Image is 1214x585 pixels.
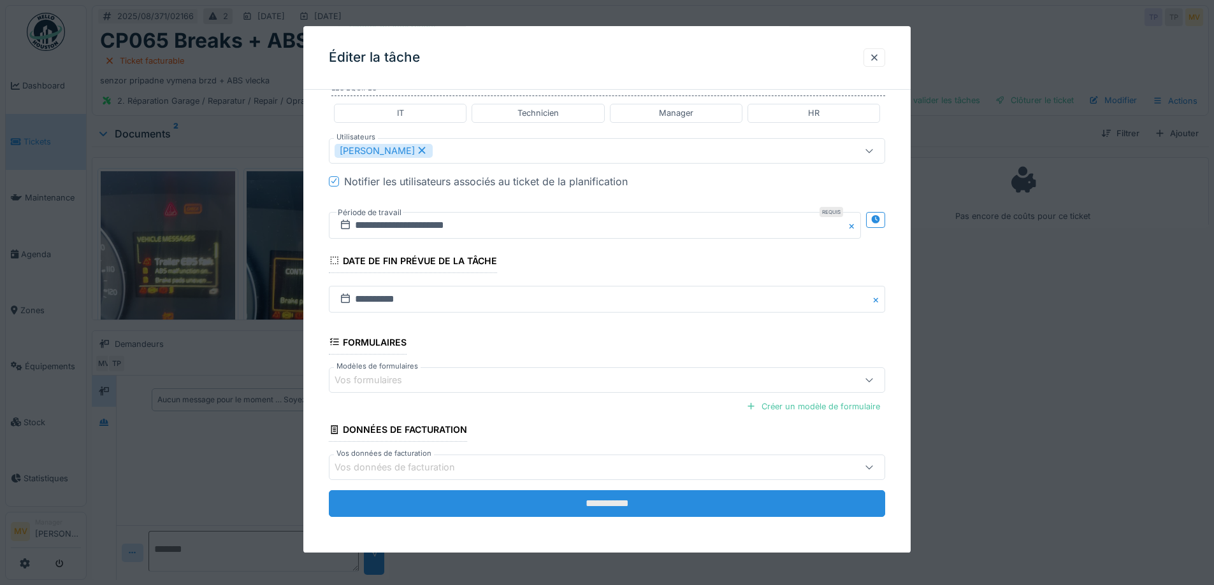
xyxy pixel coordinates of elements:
[820,207,843,217] div: Requis
[331,83,885,97] label: Les équipes
[335,144,433,158] div: [PERSON_NAME]
[397,108,404,120] div: IT
[659,108,693,120] div: Manager
[334,361,421,372] label: Modèles de formulaires
[847,212,861,239] button: Close
[344,174,628,189] div: Notifier les utilisateurs associés au ticket de la planification
[336,206,403,220] label: Période de travail
[329,50,420,66] h3: Éditer la tâche
[335,373,420,387] div: Vos formulaires
[329,251,497,273] div: Date de fin prévue de la tâche
[329,420,467,442] div: Données de facturation
[334,448,434,459] label: Vos données de facturation
[335,461,473,475] div: Vos données de facturation
[517,108,559,120] div: Technicien
[334,132,378,143] label: Utilisateurs
[741,398,885,415] div: Créer un modèle de formulaire
[329,333,407,355] div: Formulaires
[808,108,820,120] div: HR
[871,286,885,313] button: Close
